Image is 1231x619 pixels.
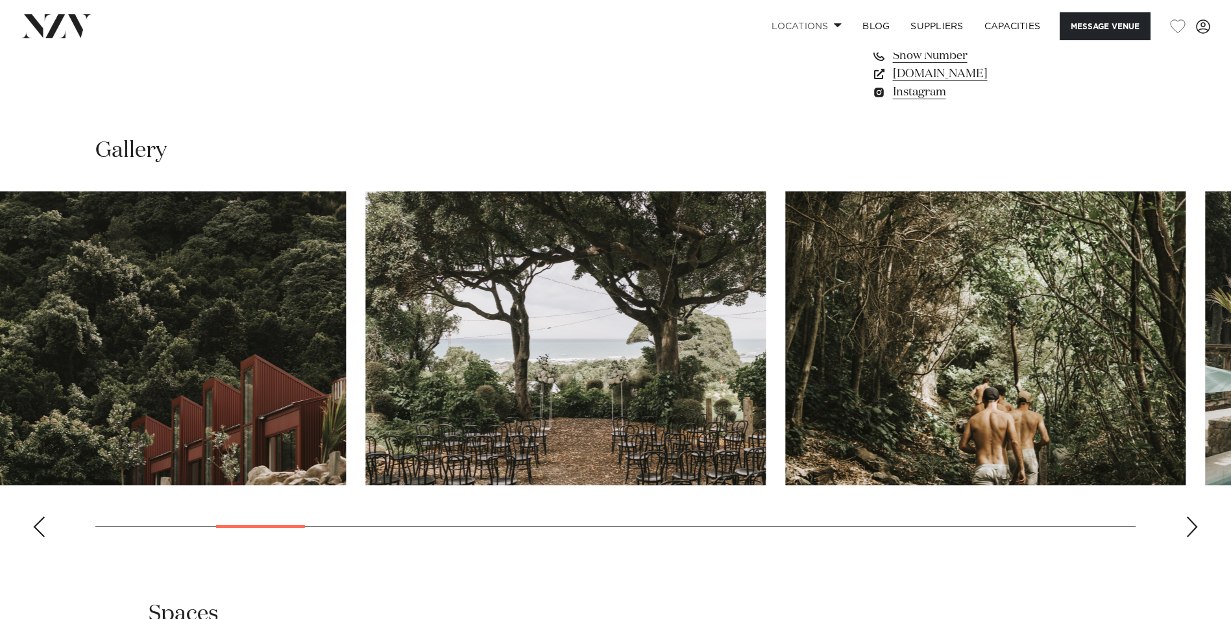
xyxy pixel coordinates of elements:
button: Message Venue [1060,12,1151,40]
a: Capacities [974,12,1051,40]
a: SUPPLIERS [900,12,973,40]
swiper-slide: 6 / 29 [785,191,1186,485]
swiper-slide: 5 / 29 [365,191,766,485]
a: BLOG [852,12,900,40]
a: Instagram [871,83,1083,101]
img: nzv-logo.png [21,14,91,38]
h2: Gallery [95,136,167,165]
a: [DOMAIN_NAME] [871,65,1083,83]
a: Show Number [871,47,1083,65]
a: Locations [761,12,852,40]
